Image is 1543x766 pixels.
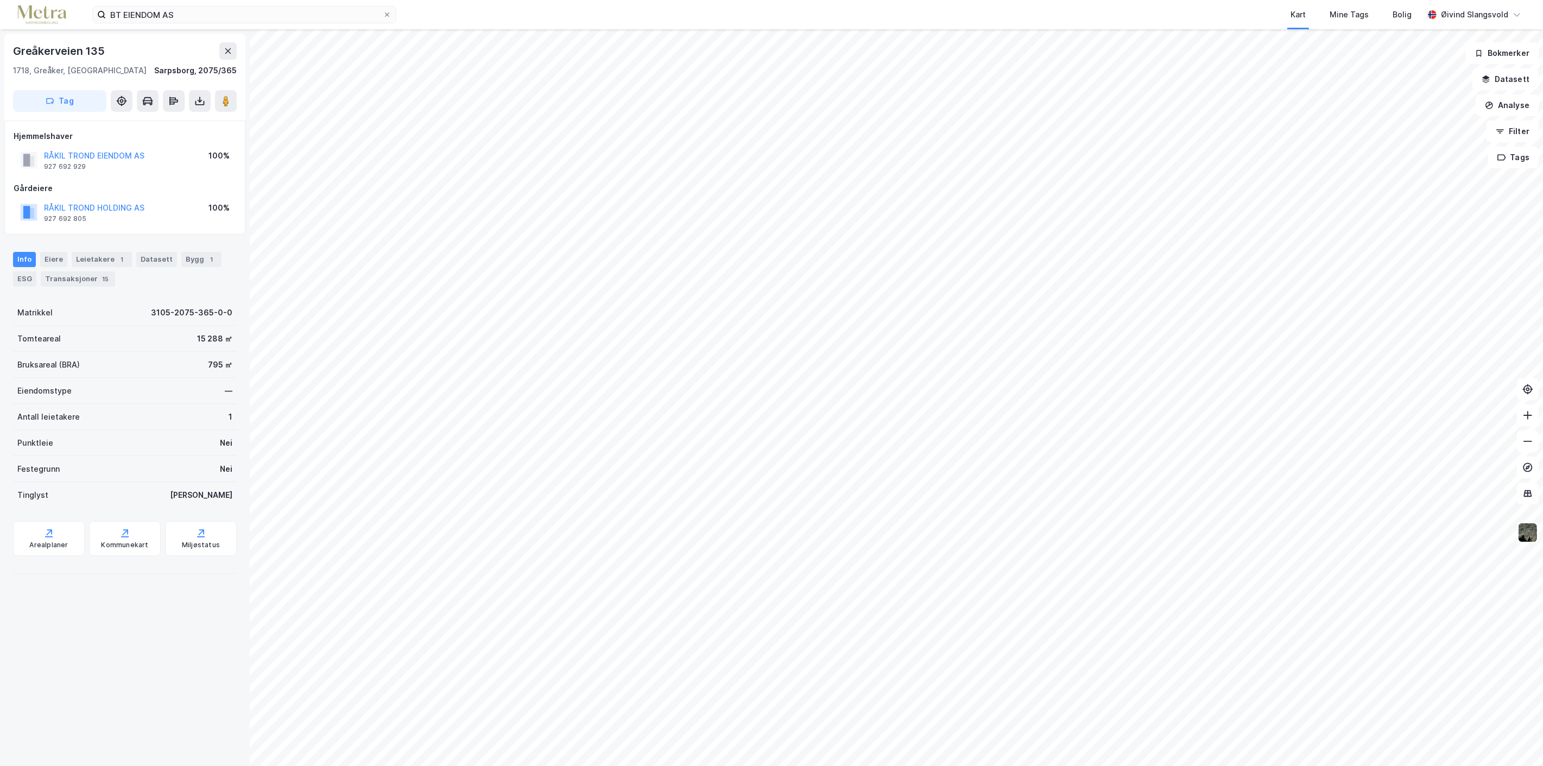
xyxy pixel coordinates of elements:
div: Antall leietakere [17,410,80,423]
div: 3105-2075-365-0-0 [151,306,232,319]
div: Kontrollprogram for chat [1489,714,1543,766]
div: Sarpsborg, 2075/365 [154,64,237,77]
div: Øivind Slangsvold [1441,8,1508,21]
div: Tomteareal [17,332,61,345]
div: Info [13,252,36,267]
div: Matrikkel [17,306,53,319]
div: Greåkerveien 135 [13,42,107,60]
div: 927 692 929 [44,162,86,171]
button: Tag [13,90,106,112]
div: Bruksareal (BRA) [17,358,80,371]
div: 100% [208,201,230,214]
div: Punktleie [17,436,53,450]
div: Bolig [1393,8,1412,21]
div: 15 [100,274,111,284]
div: 1718, Greåker, [GEOGRAPHIC_DATA] [13,64,147,77]
div: Arealplaner [29,541,68,549]
div: 100% [208,149,230,162]
div: 1 [117,254,128,265]
div: 795 ㎡ [208,358,232,371]
button: Filter [1487,121,1539,142]
div: 927 692 805 [44,214,86,223]
div: Nei [220,463,232,476]
div: Tinglyst [17,489,48,502]
button: Analyse [1476,94,1539,116]
img: metra-logo.256734c3b2bbffee19d4.png [17,5,66,24]
iframe: Chat Widget [1489,714,1543,766]
div: 1 [229,410,232,423]
img: 9k= [1517,522,1538,543]
div: Festegrunn [17,463,60,476]
div: Kommunekart [101,541,148,549]
div: Mine Tags [1330,8,1369,21]
div: Leietakere [72,252,132,267]
input: Søk på adresse, matrikkel, gårdeiere, leietakere eller personer [106,7,383,23]
button: Tags [1488,147,1539,168]
div: Kart [1291,8,1306,21]
div: — [225,384,232,397]
button: Bokmerker [1465,42,1539,64]
div: 15 288 ㎡ [197,332,232,345]
div: Transaksjoner [41,271,115,287]
div: 1 [206,254,217,265]
div: Miljøstatus [182,541,220,549]
div: Hjemmelshaver [14,130,236,143]
div: Eiere [40,252,67,267]
div: Bygg [181,252,222,267]
div: [PERSON_NAME] [170,489,232,502]
button: Datasett [1472,68,1539,90]
div: Datasett [136,252,177,267]
div: Gårdeiere [14,182,236,195]
div: ESG [13,271,36,287]
div: Eiendomstype [17,384,72,397]
div: Nei [220,436,232,450]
